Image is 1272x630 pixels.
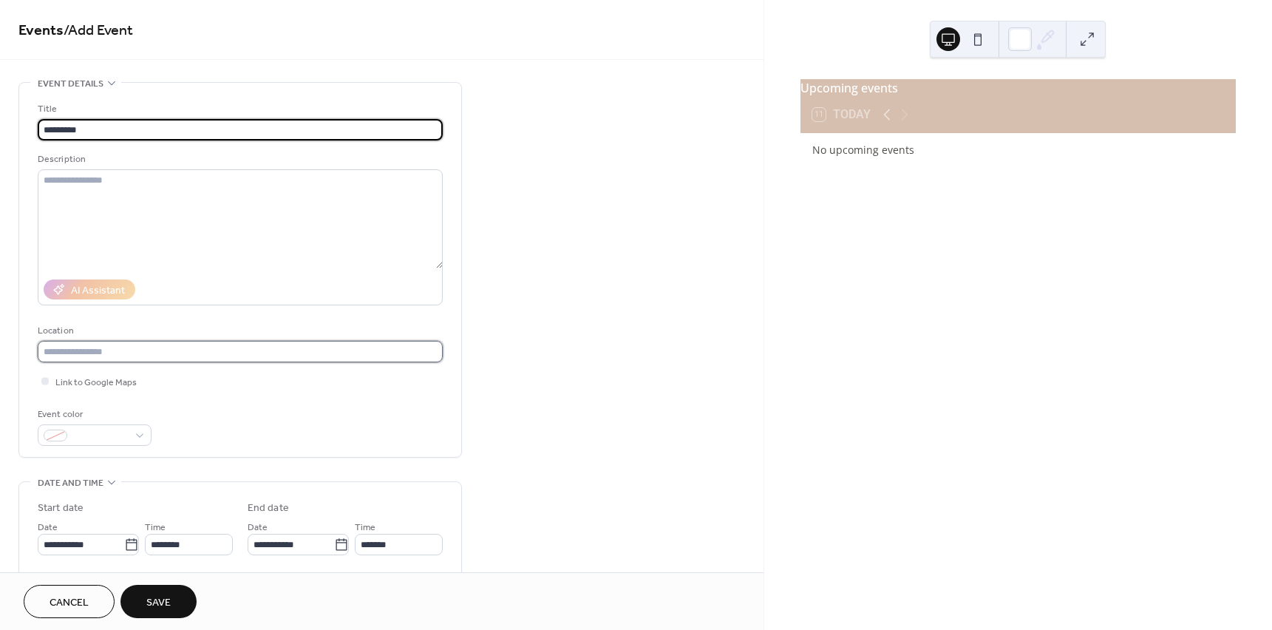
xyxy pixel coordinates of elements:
[24,585,115,618] button: Cancel
[248,501,289,516] div: End date
[800,79,1236,97] div: Upcoming events
[64,16,133,45] span: / Add Event
[38,407,149,422] div: Event color
[38,501,84,516] div: Start date
[120,585,197,618] button: Save
[38,475,103,491] span: Date and time
[55,375,137,390] span: Link to Google Maps
[38,152,440,167] div: Description
[38,76,103,92] span: Event details
[18,16,64,45] a: Events
[248,520,268,535] span: Date
[50,595,89,611] span: Cancel
[38,520,58,535] span: Date
[146,595,171,611] span: Save
[38,323,440,339] div: Location
[355,520,375,535] span: Time
[812,142,1224,157] div: No upcoming events
[145,520,166,535] span: Time
[38,101,440,117] div: Title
